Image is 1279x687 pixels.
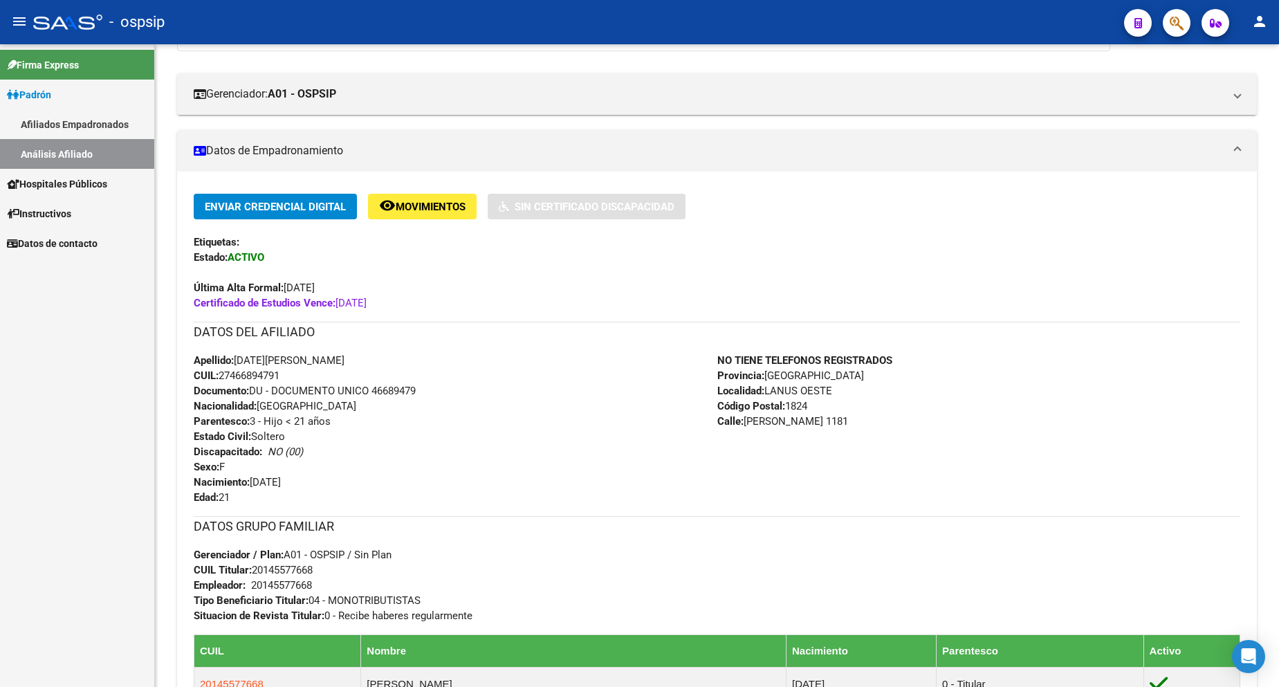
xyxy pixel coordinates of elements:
[194,579,246,592] strong: Empleador:
[194,400,356,412] span: [GEOGRAPHIC_DATA]
[194,282,284,294] strong: Última Alta Formal:
[194,354,344,367] span: [DATE][PERSON_NAME]
[717,385,832,397] span: LANUS OESTE
[194,461,225,473] span: F
[937,634,1144,667] th: Parentesco
[194,491,219,504] strong: Edad:
[7,206,71,221] span: Instructivos
[194,143,1224,158] mat-panel-title: Datos de Empadronamiento
[7,87,51,102] span: Padrón
[717,354,892,367] strong: NO TIENE TELEFONOS REGISTRADOS
[7,57,79,73] span: Firma Express
[228,251,264,264] strong: ACTIVO
[717,400,807,412] span: 1824
[194,491,230,504] span: 21
[194,282,315,294] span: [DATE]
[194,549,284,561] strong: Gerenciador / Plan:
[268,86,336,102] strong: A01 - OSPSIP
[194,354,234,367] strong: Apellido:
[194,461,219,473] strong: Sexo:
[379,197,396,214] mat-icon: remove_red_eye
[194,517,1240,536] h3: DATOS GRUPO FAMILIAR
[7,236,98,251] span: Datos de contacto
[194,430,251,443] strong: Estado Civil:
[7,176,107,192] span: Hospitales Públicos
[194,400,257,412] strong: Nacionalidad:
[194,369,279,382] span: 27466894791
[194,415,331,428] span: 3 - Hijo < 21 años
[177,130,1257,172] mat-expansion-panel-header: Datos de Empadronamiento
[1143,634,1240,667] th: Activo
[194,594,309,607] strong: Tipo Beneficiario Titular:
[488,194,685,219] button: Sin Certificado Discapacidad
[177,73,1257,115] mat-expansion-panel-header: Gerenciador:A01 - OSPSIP
[11,13,28,30] mat-icon: menu
[717,369,764,382] strong: Provincia:
[194,369,219,382] strong: CUIL:
[194,430,285,443] span: Soltero
[361,634,786,667] th: Nombre
[717,385,764,397] strong: Localidad:
[1232,640,1265,673] div: Open Intercom Messenger
[109,7,165,37] span: - ospsip
[194,634,361,667] th: CUIL
[194,385,249,397] strong: Documento:
[194,297,335,309] strong: Certificado de Estudios Vence:
[194,610,472,622] span: 0 - Recibe haberes regularmente
[194,236,239,248] strong: Etiquetas:
[194,322,1240,342] h3: DATOS DEL AFILIADO
[194,194,357,219] button: Enviar Credencial Digital
[1251,13,1268,30] mat-icon: person
[268,446,303,458] i: NO (00)
[396,201,466,213] span: Movimientos
[205,201,346,213] span: Enviar Credencial Digital
[194,86,1224,102] mat-panel-title: Gerenciador:
[194,564,252,576] strong: CUIL Titular:
[717,400,785,412] strong: Código Postal:
[194,446,262,458] strong: Discapacitado:
[194,594,421,607] span: 04 - MONOTRIBUTISTAS
[194,251,228,264] strong: Estado:
[194,385,416,397] span: DU - DOCUMENTO UNICO 46689479
[194,415,250,428] strong: Parentesco:
[368,194,477,219] button: Movimientos
[717,415,744,428] strong: Calle:
[194,476,281,488] span: [DATE]
[194,297,367,309] span: [DATE]
[194,610,324,622] strong: Situacion de Revista Titular:
[194,564,313,576] span: 20145577668
[717,415,848,428] span: [PERSON_NAME] 1181
[194,549,392,561] span: A01 - OSPSIP / Sin Plan
[251,578,312,593] div: 20145577668
[717,369,864,382] span: [GEOGRAPHIC_DATA]
[194,476,250,488] strong: Nacimiento:
[515,201,674,213] span: Sin Certificado Discapacidad
[786,634,936,667] th: Nacimiento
